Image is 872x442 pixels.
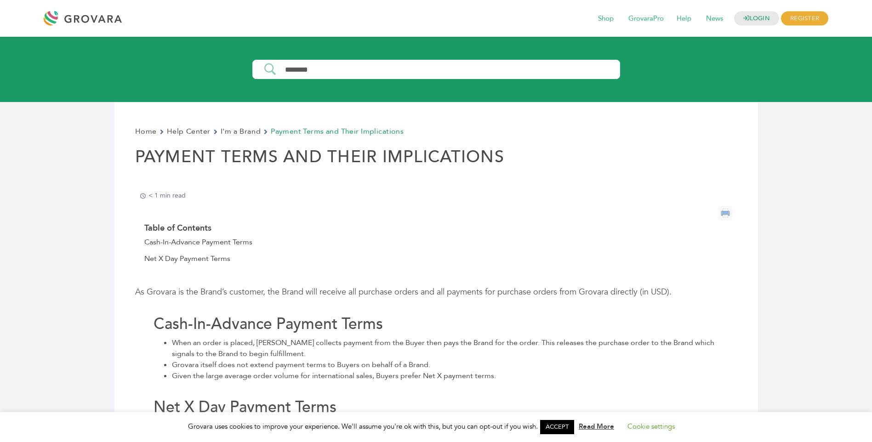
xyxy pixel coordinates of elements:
a: Shop [592,14,620,24]
span: GrovaraPro [622,10,670,28]
h1: Payment Terms and Their Implications [135,147,737,185]
a: News [700,14,730,24]
a: LOGIN [734,11,779,26]
li: When an order is placed, [PERSON_NAME] collects payment from the Buyer then pays the Brand for th... [172,337,737,359]
li: Grovara itself does not extend payment terms to Buyers on behalf of a Brand. [172,359,737,370]
a: ACCEPT [540,420,574,434]
span: REGISTER [781,11,828,26]
span: Shop [592,10,620,28]
span: News [700,10,730,28]
a: Help Center [167,125,211,138]
a: I'm a Brand [221,125,261,138]
h2: Cash-In-Advance Payment Terms [135,314,737,334]
li: Given the large average order volume for international sales, Buyers prefer Net X payment terms. [172,370,737,381]
p: As Grovara is the Brand’s customer, the Brand will receive all purchase orders and all payments f... [135,286,737,298]
span: Payment Terms and Their Implications [271,125,404,138]
a: Net X Day Payment Terms [144,253,230,265]
a: GrovaraPro [622,14,670,24]
span: Grovara uses cookies to improve your experience. We'll assume you're ok with this, but you can op... [188,422,684,431]
a: Home [135,125,157,138]
a: Cash-In-Advance Payment Terms [144,237,252,249]
span: Help [670,10,698,28]
a: Read More [579,422,614,431]
h2: Net X Day Payment Terms [135,397,737,417]
input: Search Input [278,66,617,74]
a: Cookie settings [627,422,675,431]
a: Help [670,14,698,24]
p: < 1 min read [140,192,186,199]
